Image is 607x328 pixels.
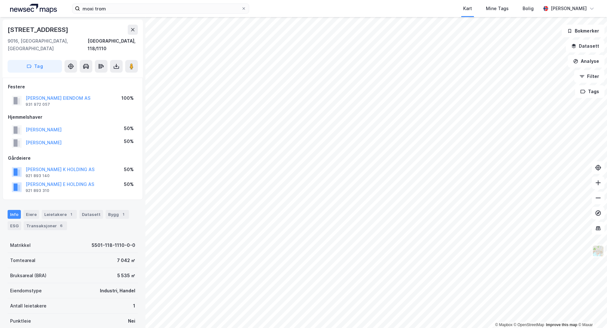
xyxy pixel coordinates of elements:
div: Bygg [106,210,129,219]
div: 921 893 140 [26,173,50,178]
img: Z [592,245,604,257]
div: Hjemmelshaver [8,113,138,121]
div: 50% [124,138,134,145]
button: Bokmerker [562,25,604,37]
div: [GEOGRAPHIC_DATA], 118/1110 [88,37,138,52]
div: Mine Tags [486,5,509,12]
div: Punktleie [10,317,31,325]
div: 5 535 ㎡ [117,272,135,279]
div: Eiere [23,210,39,219]
div: Matrikkel [10,242,31,249]
div: [PERSON_NAME] [551,5,587,12]
div: Bruksareal (BRA) [10,272,46,279]
div: 1 [68,211,74,218]
div: Industri, Handel [100,287,135,295]
div: Eiendomstype [10,287,42,295]
button: Analyse [568,55,604,68]
div: Kart [463,5,472,12]
button: Tag [8,60,62,73]
button: Tags [575,85,604,98]
div: Antall leietakere [10,302,46,310]
div: Gårdeiere [8,154,138,162]
div: 1 [120,211,126,218]
div: 1 [133,302,135,310]
a: Mapbox [495,323,512,327]
a: OpenStreetMap [514,323,544,327]
div: 50% [124,166,134,173]
button: Datasett [566,40,604,52]
div: Nei [128,317,135,325]
div: Transaksjoner [24,221,67,230]
div: 9016, [GEOGRAPHIC_DATA], [GEOGRAPHIC_DATA] [8,37,88,52]
iframe: Chat Widget [575,298,607,328]
div: 100% [121,94,134,102]
div: Datasett [79,210,103,219]
div: Bolig [523,5,534,12]
div: Leietakere [42,210,77,219]
div: Festere [8,83,138,91]
button: Filter [574,70,604,83]
div: 921 893 310 [26,188,49,193]
div: 5501-118-1110-0-0 [92,242,135,249]
div: 50% [124,125,134,132]
div: Kontrollprogram for chat [575,298,607,328]
div: Info [8,210,21,219]
div: [STREET_ADDRESS] [8,25,70,35]
div: 50% [124,181,134,188]
input: Søk på adresse, matrikkel, gårdeiere, leietakere eller personer [80,4,241,13]
div: ESG [8,221,21,230]
div: Tomteareal [10,257,35,264]
img: logo.a4113a55bc3d86da70a041830d287a7e.svg [10,4,57,13]
a: Improve this map [546,323,577,327]
div: 931 972 057 [26,102,50,107]
div: 7 042 ㎡ [117,257,135,264]
div: 6 [58,223,64,229]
